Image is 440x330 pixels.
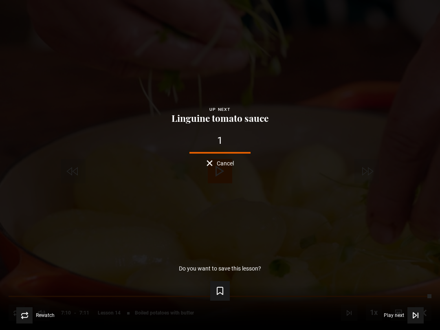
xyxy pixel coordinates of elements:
[179,266,261,271] p: Do you want to save this lesson?
[16,307,55,323] button: Rewatch
[13,106,427,113] div: Up next
[217,161,234,166] span: Cancel
[384,307,424,323] button: Play next
[13,136,427,146] div: 1
[169,113,271,123] button: Linguine tomato sauce
[207,160,234,166] button: Cancel
[36,313,55,318] span: Rewatch
[384,313,404,318] span: Play next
